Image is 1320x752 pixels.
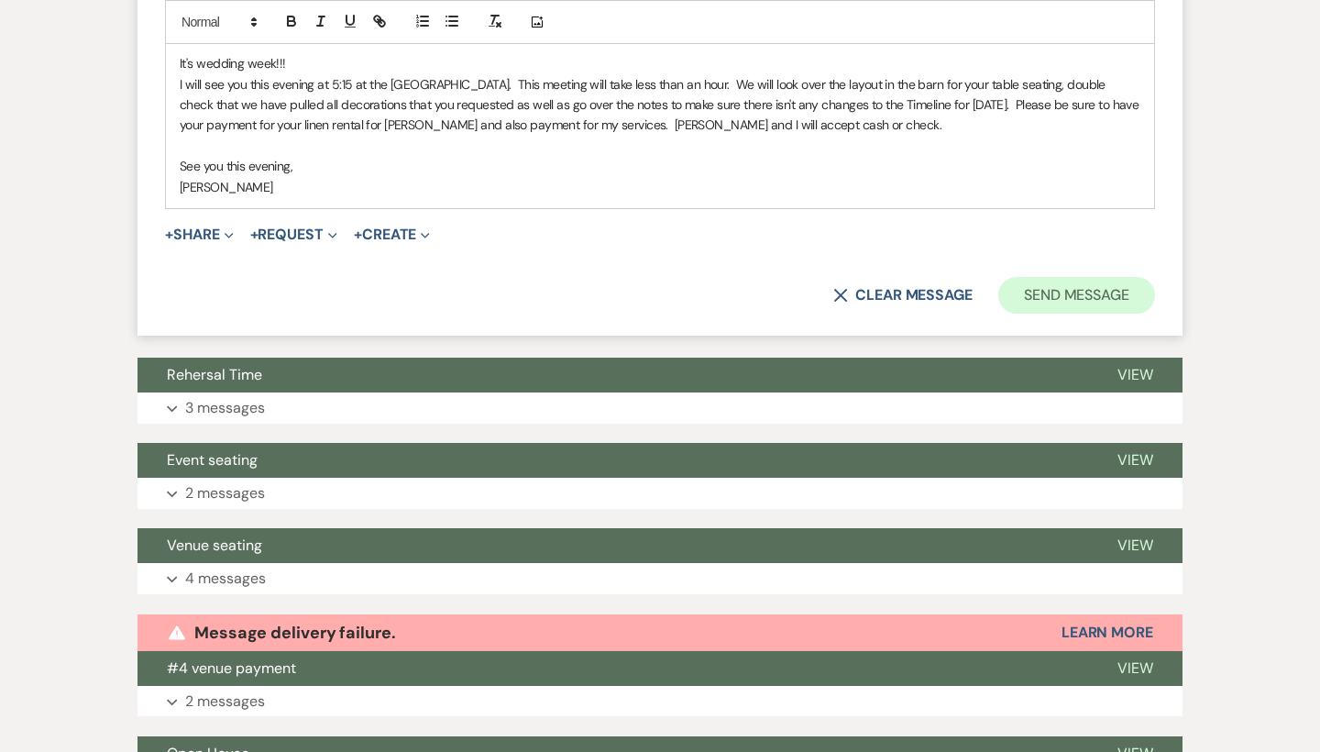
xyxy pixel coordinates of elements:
[165,227,234,242] button: Share
[250,227,337,242] button: Request
[137,393,1182,424] button: 3 messages
[180,74,1140,136] p: I will see you this evening at 5:15 at the [GEOGRAPHIC_DATA]. This meeting will take less than an...
[137,528,1088,563] button: Venue seating
[180,177,1140,197] p: [PERSON_NAME]
[165,227,173,242] span: +
[167,450,258,470] span: Event seating
[185,567,266,591] p: 4 messages
[194,619,396,647] p: Message delivery failure.
[137,686,1182,717] button: 2 messages
[137,563,1182,594] button: 4 messages
[354,227,430,242] button: Create
[185,481,265,505] p: 2 messages
[167,536,262,555] span: Venue seating
[180,156,1140,176] p: See you this evening,
[250,227,258,242] span: +
[1117,536,1153,555] span: View
[180,53,1140,73] p: It's wedding week!!!
[167,658,296,678] span: #4 venue payment
[1088,528,1182,563] button: View
[1117,365,1153,384] span: View
[1117,658,1153,678] span: View
[137,478,1182,509] button: 2 messages
[354,227,362,242] span: +
[167,365,262,384] span: Rehersal Time
[1061,625,1153,640] button: Learn More
[833,288,973,303] button: Clear message
[137,651,1088,686] button: #4 venue payment
[1088,443,1182,478] button: View
[1088,651,1182,686] button: View
[137,443,1088,478] button: Event seating
[1117,450,1153,470] span: View
[1088,358,1182,393] button: View
[185,396,265,420] p: 3 messages
[185,690,265,713] p: 2 messages
[137,358,1088,393] button: Rehersal Time
[998,277,1155,314] button: Send Message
